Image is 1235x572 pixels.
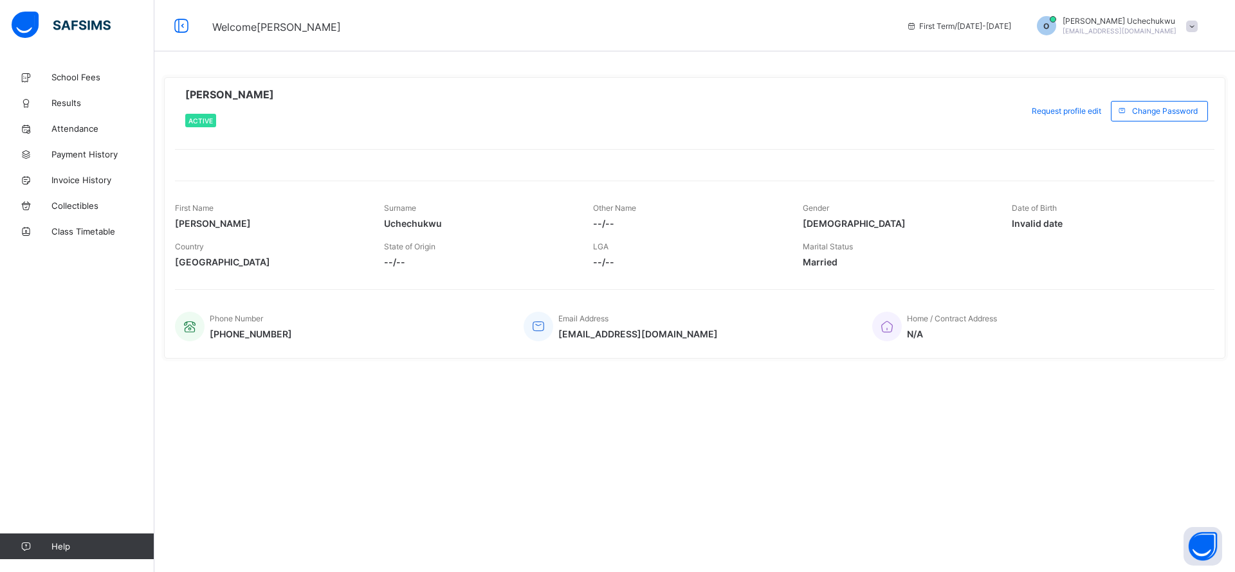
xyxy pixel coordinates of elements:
[1184,527,1222,566] button: Open asap
[51,201,154,211] span: Collectibles
[175,203,214,213] span: First Name
[593,242,608,251] span: LGA
[384,203,416,213] span: Surname
[907,314,997,323] span: Home / Contract Address
[51,98,154,108] span: Results
[51,123,154,134] span: Attendance
[51,72,154,82] span: School Fees
[803,218,993,229] span: [DEMOGRAPHIC_DATA]
[188,117,213,125] span: Active
[907,328,997,339] span: N/A
[384,242,435,251] span: State of Origin
[175,242,204,251] span: Country
[1063,27,1176,35] span: [EMAIL_ADDRESS][DOMAIN_NAME]
[558,328,718,339] span: [EMAIL_ADDRESS][DOMAIN_NAME]
[384,256,574,267] span: --/--
[51,149,154,159] span: Payment History
[384,218,574,229] span: Uchechukwu
[212,21,341,33] span: Welcome [PERSON_NAME]
[12,12,111,39] img: safsims
[906,21,1011,31] span: session/term information
[593,256,783,267] span: --/--
[1063,16,1176,26] span: [PERSON_NAME] Uchechukwu
[593,203,636,213] span: Other Name
[175,218,365,229] span: [PERSON_NAME]
[185,88,274,101] span: [PERSON_NAME]
[1024,16,1204,35] div: OzorUchechukwu
[593,218,783,229] span: --/--
[210,314,263,323] span: Phone Number
[803,242,853,251] span: Marital Status
[51,541,154,551] span: Help
[1132,106,1198,116] span: Change Password
[210,328,292,339] span: [PHONE_NUMBER]
[803,256,993,267] span: Married
[1032,106,1101,116] span: Request profile edit
[51,175,154,185] span: Invoice History
[51,226,154,237] span: Class Timetable
[803,203,829,213] span: Gender
[558,314,608,323] span: Email Address
[1012,203,1057,213] span: Date of Birth
[1043,21,1049,31] span: O
[175,256,365,267] span: [GEOGRAPHIC_DATA]
[1012,218,1202,229] span: Invalid date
